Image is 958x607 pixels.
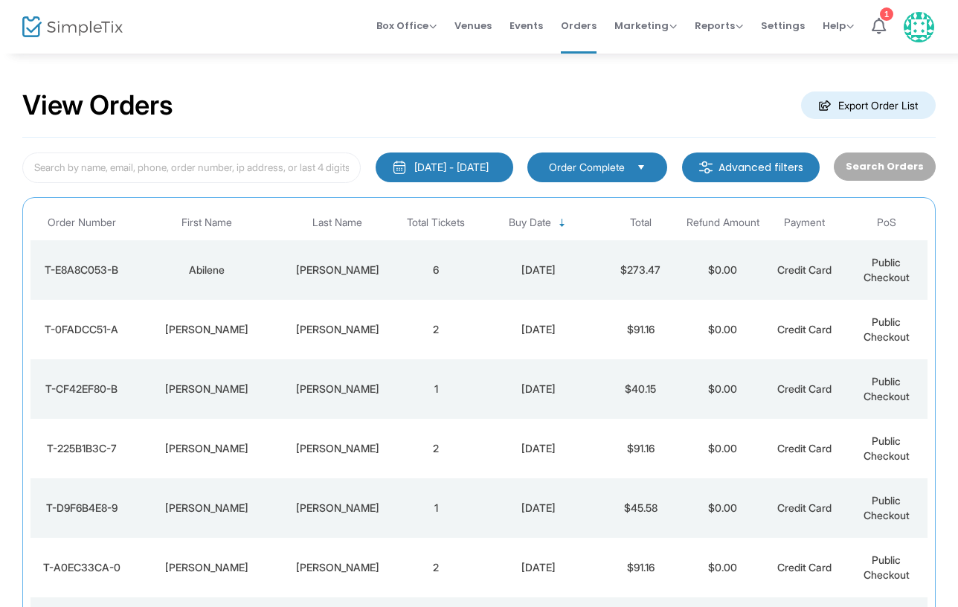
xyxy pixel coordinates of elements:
[414,160,489,175] div: [DATE] - [DATE]
[599,419,681,478] td: $91.16
[376,19,437,33] span: Box Office
[395,240,477,300] td: 6
[761,7,805,45] span: Settings
[181,216,232,229] span: First Name
[682,359,764,419] td: $0.00
[864,434,910,462] span: Public Checkout
[376,152,513,182] button: [DATE] - [DATE]
[509,216,551,229] span: Buy Date
[480,560,596,575] div: 10/13/2025
[801,91,936,119] m-button: Export Order List
[777,263,832,276] span: Credit Card
[480,501,596,516] div: 10/13/2025
[556,217,568,229] span: Sortable
[395,419,477,478] td: 2
[137,263,277,277] div: Abilene
[34,560,129,575] div: T-A0EC33CA-0
[864,553,910,581] span: Public Checkout
[509,7,543,45] span: Events
[480,322,596,337] div: 10/13/2025
[864,256,910,283] span: Public Checkout
[137,322,277,337] div: Nicholas
[777,501,832,514] span: Credit Card
[48,216,116,229] span: Order Number
[137,441,277,456] div: Madeline
[682,205,764,240] th: Refund Amount
[599,240,681,300] td: $273.47
[864,315,910,343] span: Public Checkout
[599,205,681,240] th: Total
[682,300,764,359] td: $0.00
[784,216,825,229] span: Payment
[614,19,677,33] span: Marketing
[599,300,681,359] td: $91.16
[682,152,820,182] m-button: Advanced filters
[395,205,477,240] th: Total Tickets
[599,478,681,538] td: $45.58
[34,322,129,337] div: T-0FADCC51-A
[777,442,832,455] span: Credit Card
[777,382,832,395] span: Credit Card
[312,216,362,229] span: Last Name
[34,441,129,456] div: T-225B1B3C-7
[284,382,391,396] div: McGoldrick
[631,159,652,176] button: Select
[34,382,129,396] div: T-CF42EF80-B
[395,359,477,419] td: 1
[864,494,910,521] span: Public Checkout
[34,263,129,277] div: T-E8A8C053-B
[137,501,277,516] div: Elise
[480,441,596,456] div: 10/13/2025
[561,7,597,45] span: Orders
[284,441,391,456] div: Schulz
[480,382,596,396] div: 10/13/2025
[777,323,832,335] span: Credit Card
[682,240,764,300] td: $0.00
[22,89,173,122] h2: View Orders
[682,478,764,538] td: $0.00
[599,538,681,597] td: $91.16
[877,216,896,229] span: PoS
[395,478,477,538] td: 1
[22,152,361,183] input: Search by name, email, phone, order number, ip address, or last 4 digits of card
[137,382,277,396] div: Thomas
[682,419,764,478] td: $0.00
[864,375,910,402] span: Public Checkout
[599,359,681,419] td: $40.15
[698,160,713,175] img: filter
[34,501,129,516] div: T-D9F6B4E8-9
[777,561,832,574] span: Credit Card
[284,501,391,516] div: Gibney
[454,7,492,45] span: Venues
[682,538,764,597] td: $0.00
[392,160,407,175] img: monthly
[284,322,391,337] div: Carlstrom
[880,7,893,21] div: 1
[395,538,477,597] td: 2
[137,560,277,575] div: Theresa
[395,300,477,359] td: 2
[549,160,625,175] span: Order Complete
[695,19,743,33] span: Reports
[480,263,596,277] div: 10/14/2025
[823,19,854,33] span: Help
[284,560,391,575] div: Nelson
[284,263,391,277] div: Olson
